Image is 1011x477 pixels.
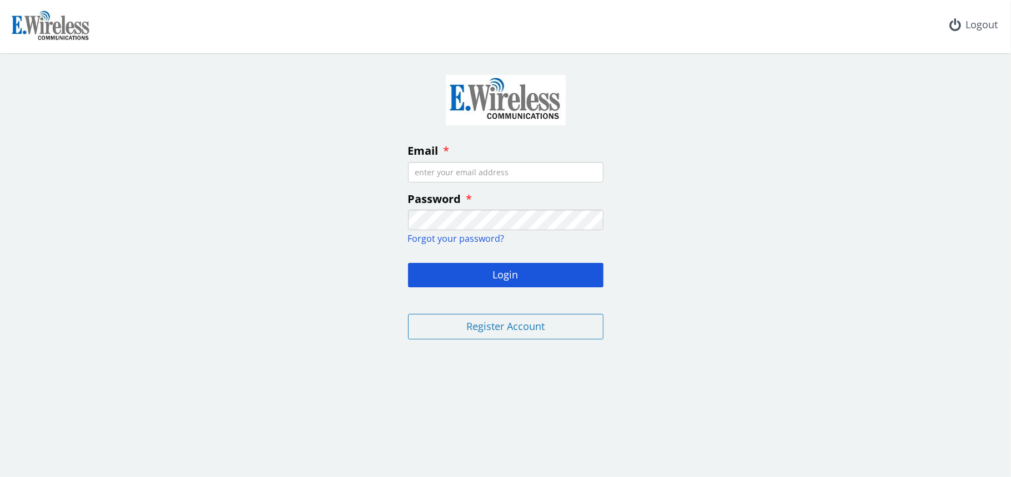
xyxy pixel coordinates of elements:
a: Forgot your password? [408,232,505,245]
span: Password [408,191,461,206]
input: enter your email address [408,162,603,182]
span: Email [408,143,439,158]
button: Login [408,263,603,287]
button: Register Account [408,314,603,339]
